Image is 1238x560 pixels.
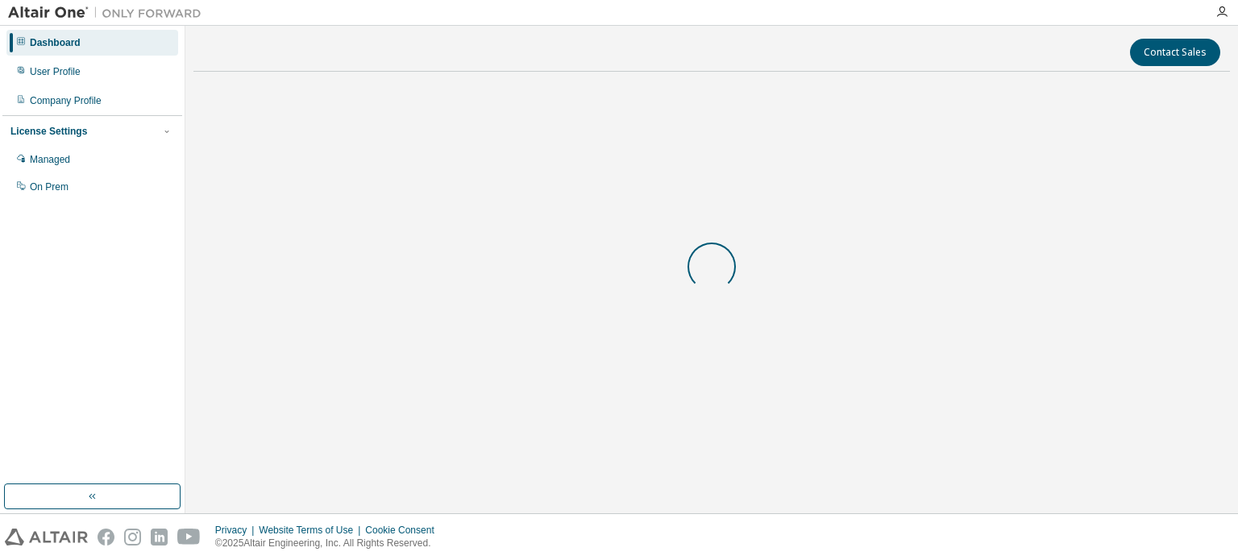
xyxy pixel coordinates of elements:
div: Website Terms of Use [259,524,365,537]
div: Managed [30,153,70,166]
img: Altair One [8,5,210,21]
div: User Profile [30,65,81,78]
img: altair_logo.svg [5,529,88,545]
div: Cookie Consent [365,524,443,537]
div: Privacy [215,524,259,537]
img: linkedin.svg [151,529,168,545]
button: Contact Sales [1130,39,1220,66]
img: instagram.svg [124,529,141,545]
div: On Prem [30,180,69,193]
img: youtube.svg [177,529,201,545]
div: License Settings [10,125,87,138]
img: facebook.svg [98,529,114,545]
div: Dashboard [30,36,81,49]
div: Company Profile [30,94,102,107]
p: © 2025 Altair Engineering, Inc. All Rights Reserved. [215,537,444,550]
